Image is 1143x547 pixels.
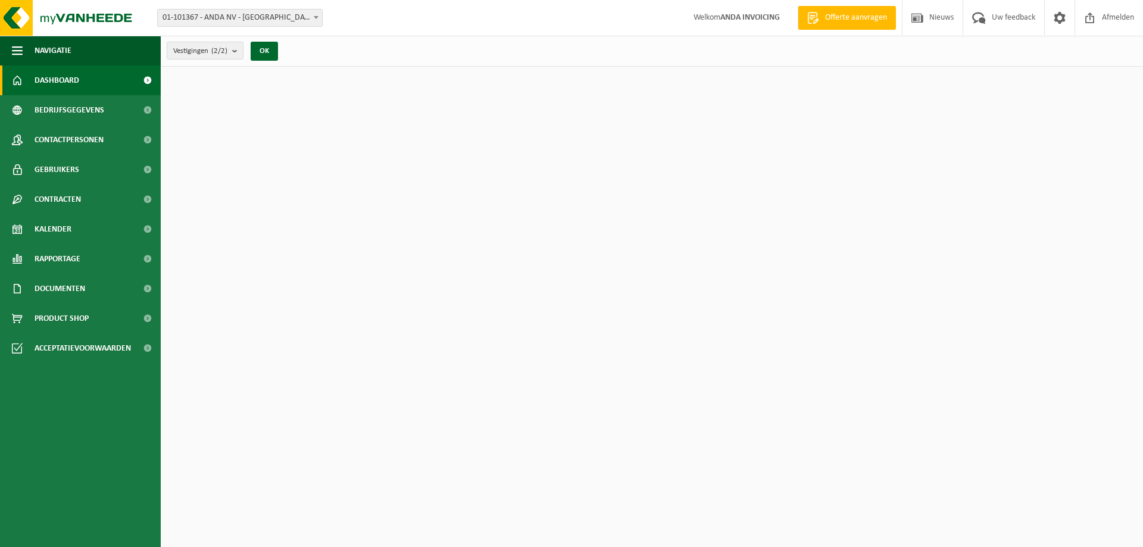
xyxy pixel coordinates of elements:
[167,42,243,60] button: Vestigingen(2/2)
[211,47,227,55] count: (2/2)
[35,155,79,185] span: Gebruikers
[251,42,278,61] button: OK
[35,333,131,363] span: Acceptatievoorwaarden
[157,9,323,27] span: 01-101367 - ANDA NV - BOORTMEERBEEK
[35,274,85,304] span: Documenten
[35,244,80,274] span: Rapportage
[35,125,104,155] span: Contactpersonen
[158,10,322,26] span: 01-101367 - ANDA NV - BOORTMEERBEEK
[35,185,81,214] span: Contracten
[798,6,896,30] a: Offerte aanvragen
[35,95,104,125] span: Bedrijfsgegevens
[35,36,71,65] span: Navigatie
[35,214,71,244] span: Kalender
[35,65,79,95] span: Dashboard
[720,13,780,22] strong: ANDA INVOICING
[35,304,89,333] span: Product Shop
[173,42,227,60] span: Vestigingen
[822,12,890,24] span: Offerte aanvragen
